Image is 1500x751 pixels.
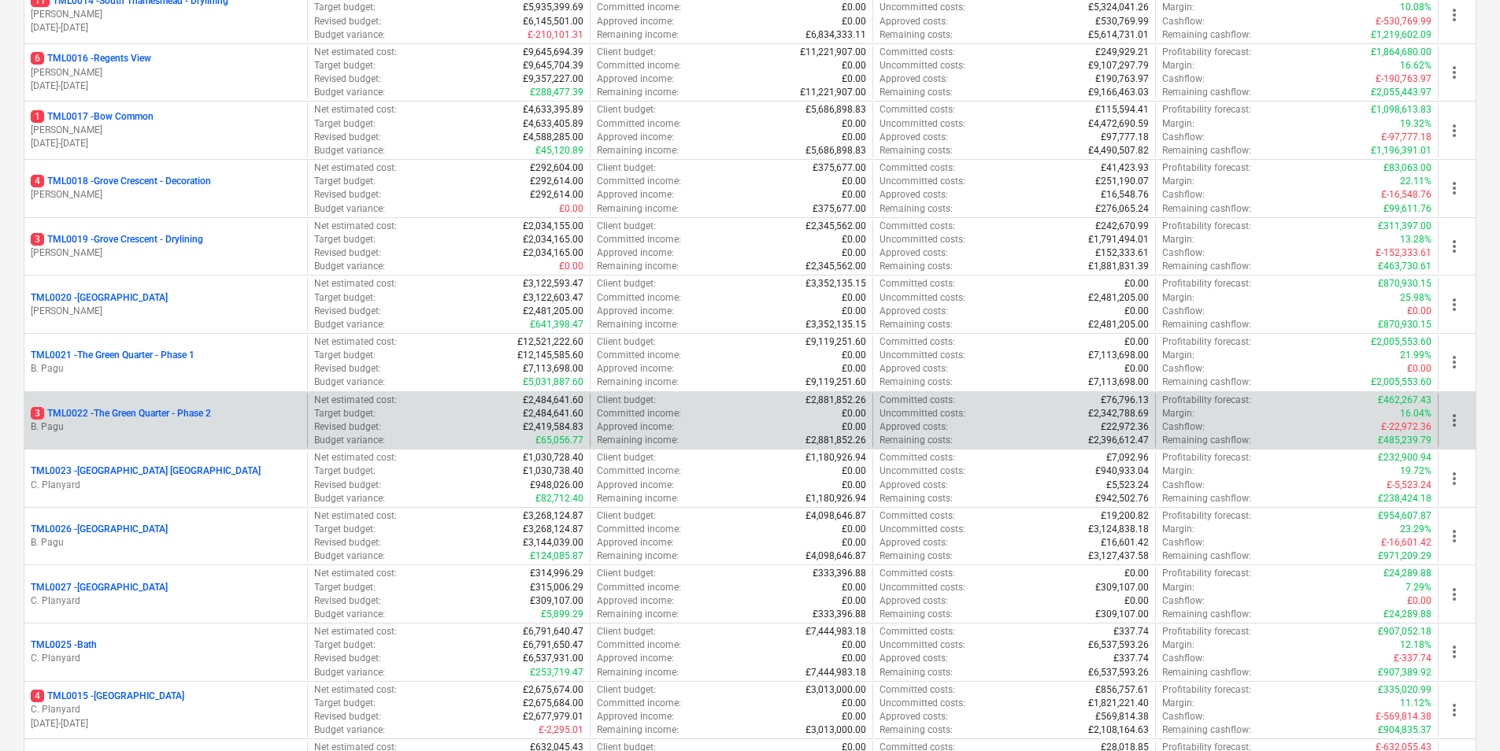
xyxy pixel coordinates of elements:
[314,335,397,349] p: Net estimated cost :
[880,220,955,233] p: Committed costs :
[1101,131,1149,144] p: £97,777.18
[31,638,97,652] p: TML0025 - Bath
[880,349,965,362] p: Uncommitted costs :
[597,28,679,42] p: Remaining income :
[1162,86,1251,99] p: Remaining cashflow :
[530,318,583,331] p: £641,398.47
[1162,291,1194,305] p: Margin :
[1400,291,1431,305] p: 25.98%
[31,407,44,420] span: 3
[1162,175,1194,188] p: Margin :
[1088,260,1149,273] p: £1,881,831.39
[1381,188,1431,202] p: £-16,548.76
[1088,407,1149,420] p: £2,342,788.69
[535,144,583,157] p: £45,120.89
[597,59,681,72] p: Committed income :
[523,1,583,14] p: £5,935,399.69
[597,202,679,216] p: Remaining income :
[523,59,583,72] p: £9,645,704.39
[880,117,965,131] p: Uncommitted costs :
[1088,318,1149,331] p: £2,481,205.00
[813,161,866,175] p: £375,677.00
[1088,86,1149,99] p: £9,166,463.03
[1445,642,1464,661] span: more_vert
[1095,202,1149,216] p: £276,065.24
[530,161,583,175] p: £292,604.00
[806,220,866,233] p: £2,345,562.00
[597,103,656,117] p: Client budget :
[314,59,376,72] p: Target budget :
[1162,246,1205,260] p: Cashflow :
[31,137,301,150] p: [DATE] - [DATE]
[597,407,681,420] p: Committed income :
[597,335,656,349] p: Client budget :
[1095,72,1149,86] p: £190,763.97
[597,144,679,157] p: Remaining income :
[842,407,866,420] p: £0.00
[1162,305,1205,318] p: Cashflow :
[31,703,301,716] p: C. Planyard
[1400,59,1431,72] p: 16.62%
[523,46,583,59] p: £9,645,694.39
[31,175,44,187] span: 4
[842,420,866,434] p: £0.00
[31,349,301,375] div: TML0021 -The Green Quarter - Phase 1B. Pagu
[597,305,674,318] p: Approved income :
[880,375,953,389] p: Remaining costs :
[1371,86,1431,99] p: £2,055,443.97
[880,144,953,157] p: Remaining costs :
[1445,469,1464,488] span: more_vert
[842,291,866,305] p: £0.00
[314,188,381,202] p: Revised budget :
[1162,260,1251,273] p: Remaining cashflow :
[314,117,376,131] p: Target budget :
[1162,349,1194,362] p: Margin :
[31,690,184,703] p: TML0015 - [GEOGRAPHIC_DATA]
[1095,220,1149,233] p: £242,670.99
[314,131,381,144] p: Revised budget :
[800,86,866,99] p: £11,221,907.00
[597,220,656,233] p: Client budget :
[523,394,583,407] p: £2,484,641.60
[1376,72,1431,86] p: £-190,763.97
[1371,144,1431,157] p: £1,196,391.01
[800,46,866,59] p: £11,221,907.00
[806,394,866,407] p: £2,881,852.26
[31,690,301,730] div: 4TML0015 -[GEOGRAPHIC_DATA]C. Planyard[DATE]-[DATE]
[880,1,965,14] p: Uncommitted costs :
[314,15,381,28] p: Revised budget :
[314,407,376,420] p: Target budget :
[1400,349,1431,362] p: 21.99%
[559,260,583,273] p: £0.00
[1088,375,1149,389] p: £7,113,698.00
[314,28,385,42] p: Budget variance :
[1400,1,1431,14] p: 10.08%
[314,420,381,434] p: Revised budget :
[1400,233,1431,246] p: 13.28%
[1162,103,1251,117] p: Profitability forecast :
[806,103,866,117] p: £5,686,898.83
[880,103,955,117] p: Committed costs :
[1088,291,1149,305] p: £2,481,205.00
[1088,144,1149,157] p: £4,490,507.82
[523,72,583,86] p: £9,357,227.00
[842,1,866,14] p: £0.00
[1101,188,1149,202] p: £16,548.76
[880,318,953,331] p: Remaining costs :
[880,420,948,434] p: Approved costs :
[1162,117,1194,131] p: Margin :
[842,188,866,202] p: £0.00
[1407,305,1431,318] p: £0.00
[31,464,301,491] div: TML0023 -[GEOGRAPHIC_DATA] [GEOGRAPHIC_DATA]C. Planyard
[1378,260,1431,273] p: £463,730.61
[597,375,679,389] p: Remaining income :
[1445,63,1464,82] span: more_vert
[1162,59,1194,72] p: Margin :
[31,233,203,246] p: TML0019 - Grove Crescent - Drylining
[31,349,194,362] p: TML0021 - The Green Quarter - Phase 1
[1095,246,1149,260] p: £152,333.61
[1378,318,1431,331] p: £870,930.15
[523,15,583,28] p: £6,145,501.00
[1445,237,1464,256] span: more_vert
[842,117,866,131] p: £0.00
